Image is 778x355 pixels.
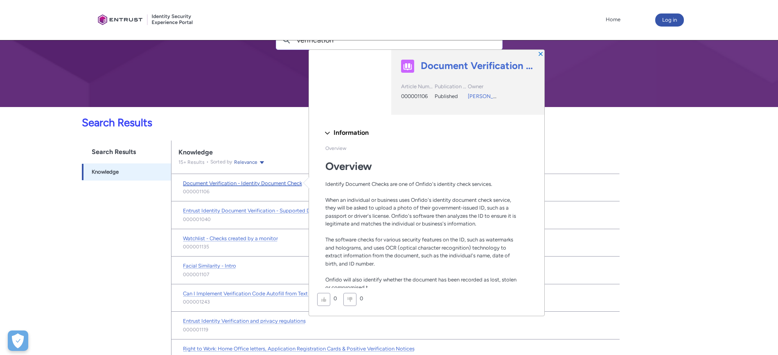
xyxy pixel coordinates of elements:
lightning-formatted-text: 000001243 [183,298,210,306]
a: Home [604,13,622,26]
lightning-formatted-text: 000001119 [183,326,208,333]
span: Published [435,93,458,99]
p: Search Results [5,115,620,131]
lightning-formatted-number: 0 [360,295,363,301]
span: Can I Implement Verification Code Autofill from Text Messages in OTP verification? [183,290,381,297]
div: Cookie Preferences [8,330,28,351]
p: Onfido will also identify whether the document has been recorded as lost, stolen or compromised.t. [325,268,518,292]
strong: Overview [325,160,372,173]
header: Highlights panel header [309,50,544,115]
button: Close [538,51,543,56]
p: 15 + Results [178,159,205,166]
span: Watchlist - Checks created by a monitor [183,235,278,241]
span: Overview [325,145,346,151]
div: Article Number [401,83,433,92]
a: Knowledge [82,163,171,181]
p: When an individual or business uses Onfido's identity document check service, they will be asked ... [325,188,518,228]
div: Knowledge [178,148,613,156]
lightning-formatted-text: 000001107 [183,271,209,278]
span: Document Verification - Identity Document Check [183,180,302,186]
span: • [205,159,210,165]
lightning-formatted-text: 000001135 [183,243,209,250]
h1: Search Results [82,141,171,163]
div: Publication Status [435,83,466,92]
span: Information [334,127,369,139]
span: Entrust Identity Verification and privacy regulations [183,318,306,324]
span: Entrust Identity Document Verification - Supported Document type and size [183,208,364,214]
button: Information [321,126,522,139]
iframe: Qualified Messenger [558,61,778,355]
span: Facial Similarity - Intro [183,263,236,269]
button: Relevance [234,158,265,166]
span: 000001106 [401,93,428,99]
div: Sorted by [205,158,265,166]
button: Log in [655,13,684,27]
div: Owner [468,83,499,92]
button: Open Preferences [8,330,28,351]
lightning-formatted-number: 0 [334,295,337,301]
img: Knowledge [401,60,414,73]
a: Document Verification - Identity Document Check [421,60,534,72]
span: Right to Work: Home Office letters, Application Registration Cards & Positive Verification Notices [183,346,415,352]
lightning-formatted-text: 000001106 [183,188,210,195]
span: Knowledge [92,168,119,176]
lightning-formatted-text: 000001040 [183,216,211,223]
p: The software checks for various security features on the ID, such as watermarks and holograms, an... [325,228,518,268]
a: [PERSON_NAME] [468,93,510,99]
